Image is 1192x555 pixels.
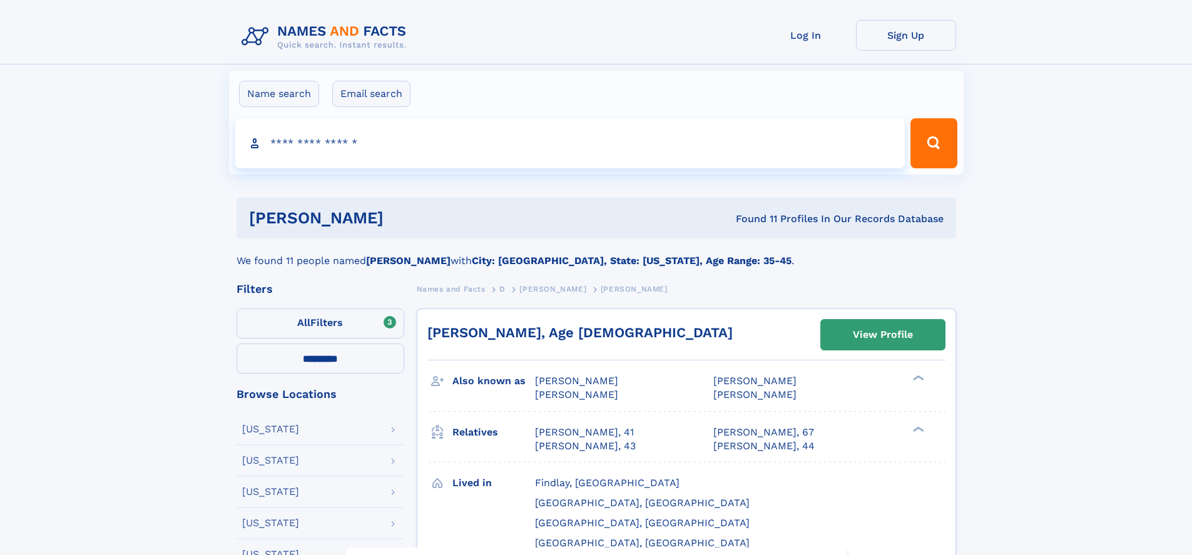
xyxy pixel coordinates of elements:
[856,20,956,51] a: Sign Up
[713,439,815,453] a: [PERSON_NAME], 44
[366,255,451,267] b: [PERSON_NAME]
[237,238,956,268] div: We found 11 people named with .
[713,389,797,400] span: [PERSON_NAME]
[237,20,417,54] img: Logo Names and Facts
[535,375,618,387] span: [PERSON_NAME]
[452,422,535,443] h3: Relatives
[535,517,750,529] span: [GEOGRAPHIC_DATA], [GEOGRAPHIC_DATA]
[601,285,668,293] span: [PERSON_NAME]
[713,425,814,439] a: [PERSON_NAME], 67
[237,389,404,400] div: Browse Locations
[452,370,535,392] h3: Also known as
[713,375,797,387] span: [PERSON_NAME]
[242,456,299,466] div: [US_STATE]
[535,439,636,453] a: [PERSON_NAME], 43
[535,389,618,400] span: [PERSON_NAME]
[910,374,925,382] div: ❯
[535,497,750,509] span: [GEOGRAPHIC_DATA], [GEOGRAPHIC_DATA]
[239,81,319,107] label: Name search
[535,425,634,439] a: [PERSON_NAME], 41
[242,518,299,528] div: [US_STATE]
[535,477,680,489] span: Findlay, [GEOGRAPHIC_DATA]
[821,320,945,350] a: View Profile
[242,424,299,434] div: [US_STATE]
[472,255,792,267] b: City: [GEOGRAPHIC_DATA], State: [US_STATE], Age Range: 35-45
[427,325,733,340] a: [PERSON_NAME], Age [DEMOGRAPHIC_DATA]
[559,212,944,226] div: Found 11 Profiles In Our Records Database
[452,472,535,494] h3: Lived in
[535,537,750,549] span: [GEOGRAPHIC_DATA], [GEOGRAPHIC_DATA]
[332,81,410,107] label: Email search
[910,425,925,433] div: ❯
[499,281,506,297] a: D
[237,283,404,295] div: Filters
[417,281,486,297] a: Names and Facts
[519,285,586,293] span: [PERSON_NAME]
[237,308,404,339] label: Filters
[910,118,957,168] button: Search Button
[297,317,310,328] span: All
[519,281,586,297] a: [PERSON_NAME]
[235,118,905,168] input: search input
[853,320,913,349] div: View Profile
[249,210,560,226] h1: [PERSON_NAME]
[242,487,299,497] div: [US_STATE]
[499,285,506,293] span: D
[756,20,856,51] a: Log In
